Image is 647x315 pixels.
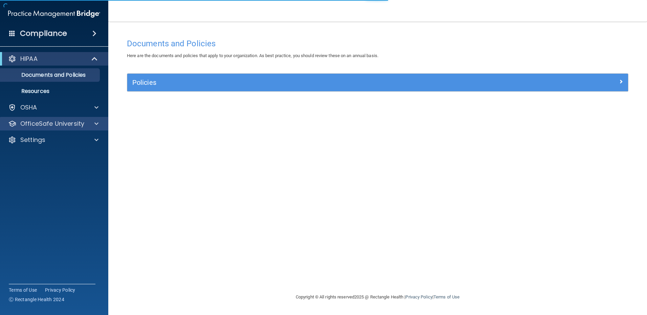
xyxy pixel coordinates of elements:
[132,77,623,88] a: Policies
[127,53,378,58] span: Here are the documents and policies that apply to your organization. As best practice, you should...
[4,72,97,78] p: Documents and Policies
[405,294,432,299] a: Privacy Policy
[8,7,100,21] img: PMB logo
[127,39,628,48] h4: Documents and Policies
[20,136,45,144] p: Settings
[254,286,501,308] div: Copyright © All rights reserved 2025 @ Rectangle Health | |
[8,103,98,112] a: OSHA
[433,294,460,299] a: Terms of Use
[9,287,37,293] a: Terms of Use
[8,120,98,128] a: OfficeSafe University
[4,88,97,95] p: Resources
[20,29,67,38] h4: Compliance
[20,103,37,112] p: OSHA
[132,79,498,86] h5: Policies
[9,296,64,303] span: Ⓒ Rectangle Health 2024
[20,55,38,63] p: HIPAA
[20,120,84,128] p: OfficeSafe University
[8,55,98,63] a: HIPAA
[8,136,98,144] a: Settings
[45,287,75,293] a: Privacy Policy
